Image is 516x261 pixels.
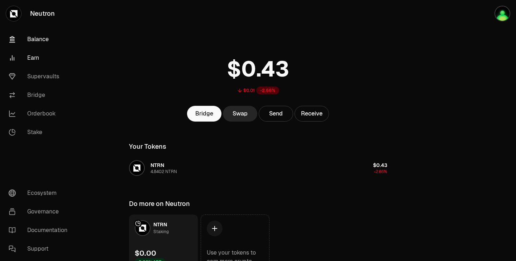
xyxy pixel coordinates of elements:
[374,169,387,174] span: -2.66%
[150,162,164,168] span: NTRN
[130,161,144,175] img: NTRN Logo
[3,123,77,142] a: Stake
[3,30,77,49] a: Balance
[153,221,167,228] span: NTRN
[3,104,77,123] a: Orderbook
[187,106,221,122] a: Bridge
[3,184,77,202] a: Ecosystem
[129,142,166,152] div: Your Tokens
[125,157,392,179] button: NTRN LogoNTRN4.8402 NTRN$0.43-2.66%
[3,240,77,258] a: Support
[295,106,329,122] button: Receive
[494,6,510,21] img: Anogueira
[150,169,177,174] div: 4.8402 NTRN
[135,248,156,258] div: $0.00
[223,106,257,122] a: Swap
[243,88,255,93] div: $0.01
[153,228,169,235] div: Staking
[373,162,387,168] span: $0.43
[3,202,77,221] a: Governance
[3,67,77,86] a: Supervaults
[259,106,293,122] button: Send
[129,199,190,209] div: Do more on Neutron
[3,221,77,240] a: Documentation
[135,221,150,235] img: NTRN Logo
[3,86,77,104] a: Bridge
[3,49,77,67] a: Earn
[256,87,279,94] div: -2.66%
